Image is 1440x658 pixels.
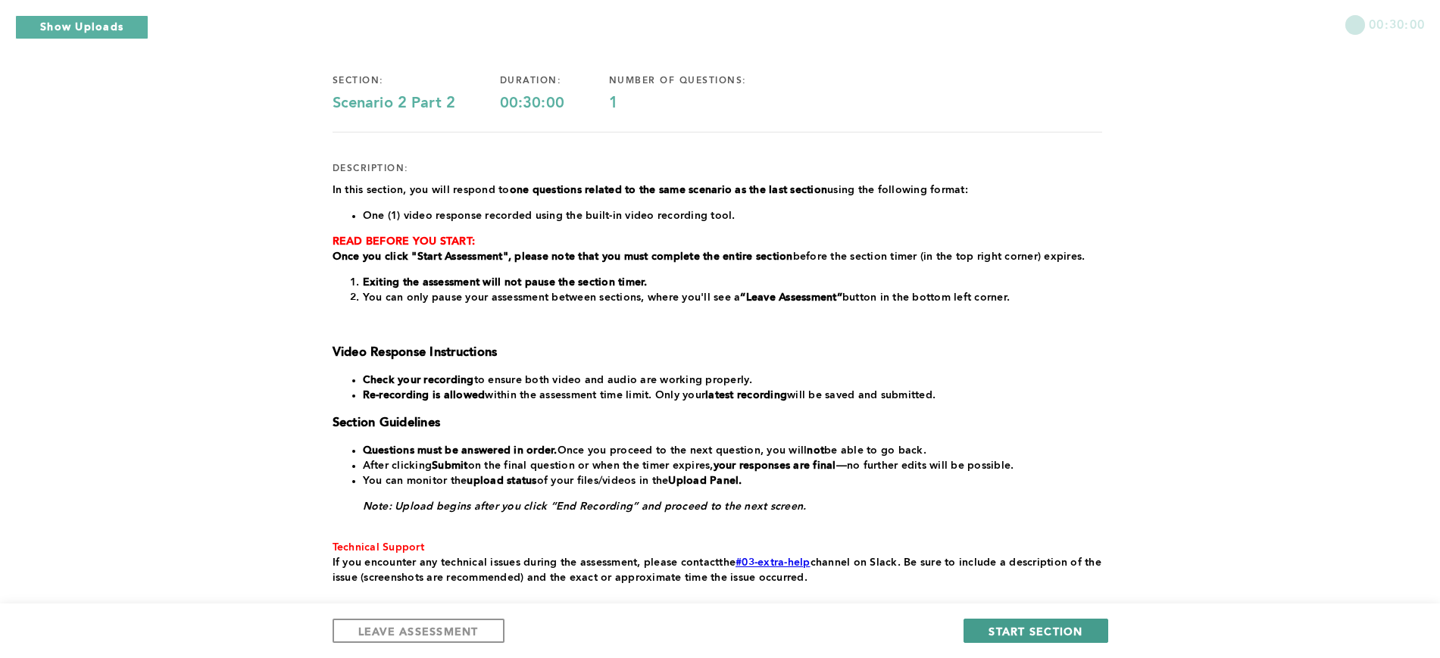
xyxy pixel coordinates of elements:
[363,473,1102,488] li: You can monitor the of your files/videos in the
[807,445,824,456] strong: not
[333,557,720,568] span: If you encounter any technical issues during the assessment, please contact
[668,476,742,486] strong: Upload Panel.
[333,619,504,643] button: LEAVE ASSESSMENT
[333,416,1102,431] h3: Section Guidelines
[500,75,609,87] div: duration:
[609,95,792,113] div: 1
[358,624,479,638] span: LEAVE ASSESSMENT
[467,476,536,486] strong: upload status
[333,75,500,87] div: section:
[740,292,842,303] strong: “Leave Assessment”
[333,95,500,113] div: Scenario 2 Part 2
[500,95,609,113] div: 00:30:00
[609,75,792,87] div: number of questions:
[363,390,486,401] strong: Re-recording is allowed
[827,185,968,195] span: using the following format:
[363,443,1102,458] li: Once you proceed to the next question, you will be able to go back.
[333,163,409,175] div: description:
[363,210,736,221] span: One (1) video response recorded using the built-in video recording tool.
[333,251,793,262] strong: Once you click "Start Assessment", please note that you must complete the entire section
[333,557,1105,583] span: . Be sure to include a description of the issue (screenshots are recommended) and the exact or ap...
[705,390,787,401] strong: latest recording
[714,460,836,471] strong: your responses are final
[736,557,811,568] a: #03-extra-help
[333,249,1102,264] p: before the section timer (in the top right corner) expires.
[333,236,476,247] strong: READ BEFORE YOU START:
[363,388,1102,403] li: within the assessment time limit. Only your will be saved and submitted.
[363,277,648,288] strong: Exiting the assessment will not pause the section timer.
[510,185,828,195] strong: one questions related to the same scenario as the last section
[432,460,468,471] strong: Submit
[363,290,1102,305] li: You can only pause your assessment between sections, where you'll see a button in the bottom left...
[363,501,807,512] em: Note: Upload begins after you click “End Recording” and proceed to the next screen.
[964,619,1107,643] button: START SECTION
[363,373,1102,388] li: to ensure both video and audio are working properly.
[363,458,1102,473] li: After clicking on the final question or when the timer expires, —no further edits will be possible.
[333,345,1102,360] h3: Video Response Instructions
[15,15,148,39] button: Show Uploads
[1369,15,1425,33] span: 00:30:00
[363,375,474,385] strong: Check your recording
[333,542,424,553] span: Technical Support
[989,624,1082,638] span: START SECTION
[363,445,558,456] strong: Questions must be answered in order.
[333,185,510,195] span: In this section, you will respond to
[333,555,1102,585] p: the channel on Slack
